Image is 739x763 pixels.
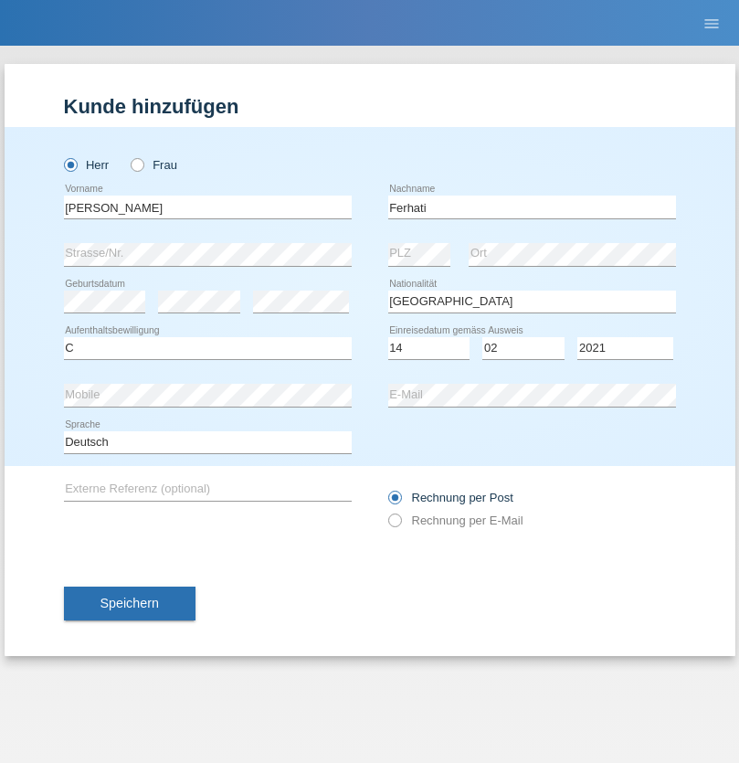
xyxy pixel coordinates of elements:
label: Rechnung per Post [388,491,513,504]
input: Rechnung per E-Mail [388,514,400,536]
input: Frau [131,158,143,170]
h1: Kunde hinzufügen [64,95,676,118]
input: Herr [64,158,76,170]
label: Herr [64,158,110,172]
i: menu [702,15,721,33]
label: Rechnung per E-Mail [388,514,523,527]
input: Rechnung per Post [388,491,400,514]
a: menu [693,17,730,28]
label: Frau [131,158,177,172]
button: Speichern [64,587,195,621]
span: Speichern [100,596,159,610]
